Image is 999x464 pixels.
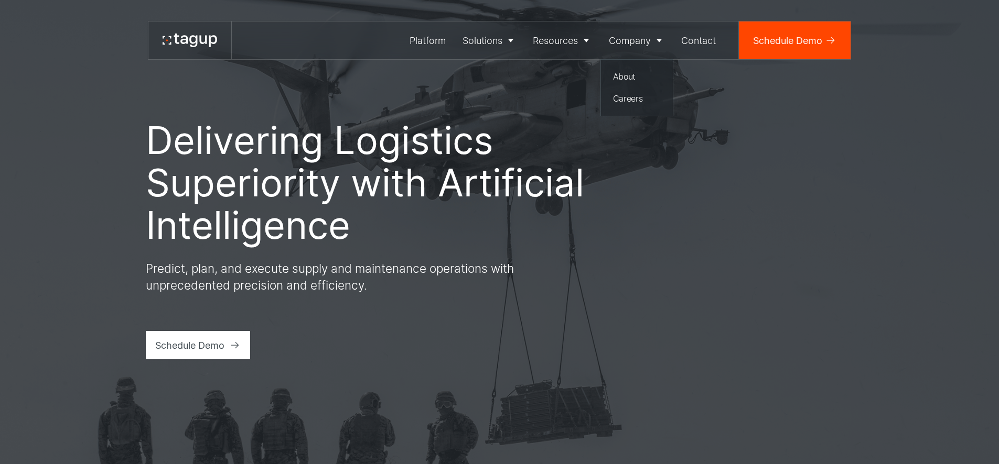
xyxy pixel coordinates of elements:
a: Company [600,21,673,59]
div: Resources [533,34,578,48]
a: Solutions [454,21,525,59]
div: About [613,70,661,83]
div: Solutions [463,34,502,48]
div: Company [609,34,651,48]
a: Platform [402,21,455,59]
a: Resources [525,21,601,59]
p: Predict, plan, and execute supply and maintenance operations with unprecedented precision and eff... [146,260,523,293]
a: About [608,67,666,87]
div: Careers [613,92,661,105]
div: Platform [410,34,446,48]
a: Careers [608,89,666,109]
a: Schedule Demo [146,331,251,359]
a: Contact [673,21,725,59]
h1: Delivering Logistics Superiority with Artificial Intelligence [146,119,586,246]
a: Schedule Demo [739,21,851,59]
div: Schedule Demo [753,34,822,48]
div: Contact [681,34,716,48]
nav: Company [600,59,673,116]
div: Schedule Demo [155,338,224,352]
